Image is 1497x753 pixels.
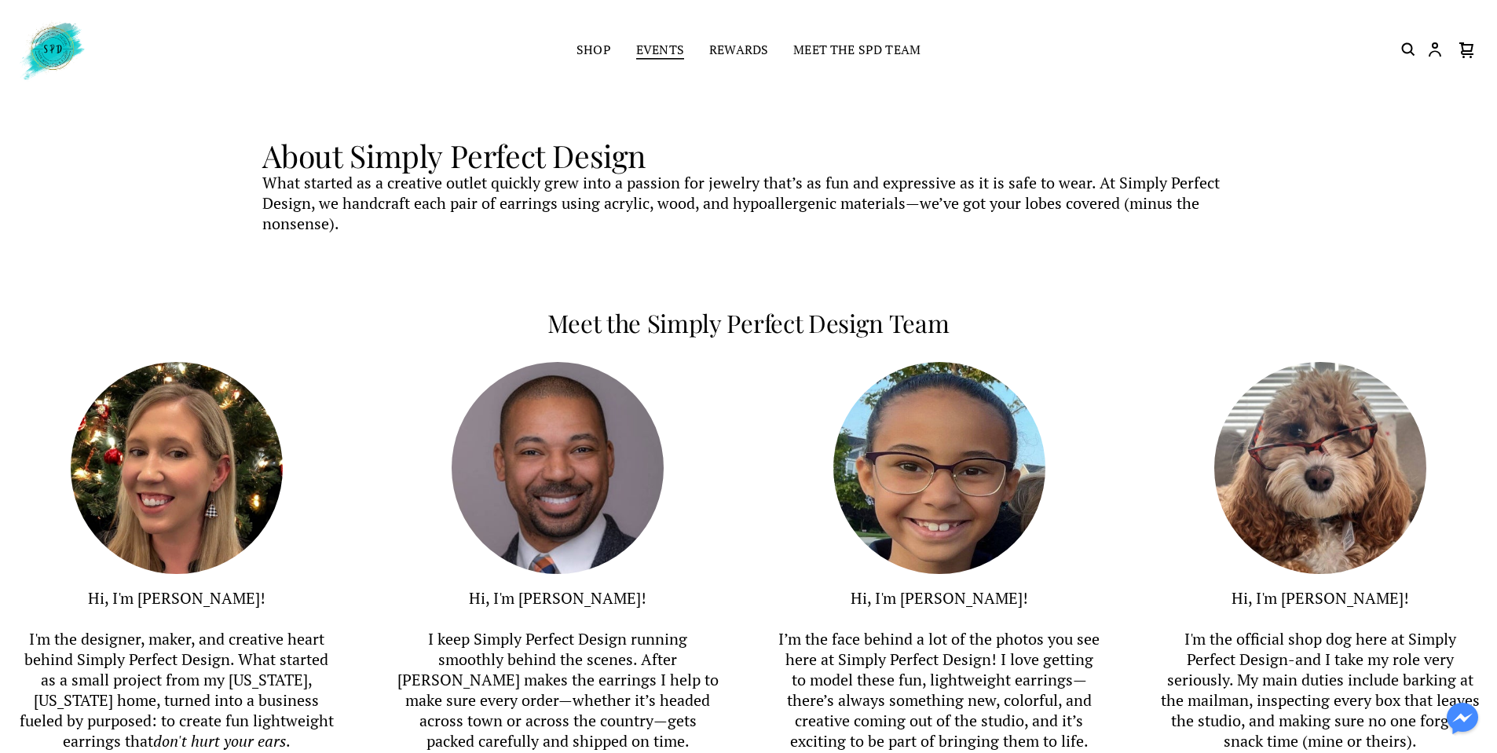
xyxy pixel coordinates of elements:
[636,40,684,62] a: Events
[16,588,337,751] p: Hi, I'm [PERSON_NAME]! I'm the designer, maker, and creative heart behind Simply Perfect Design. ...
[16,19,304,82] a: Simply Perfect Design logo
[1426,40,1444,60] button: Customer account
[452,362,664,574] img: Tim Middlebrook, handling shipping and online sales for Simply Perfect Design, carefully packagin...
[16,309,1481,336] h3: Meet the Simply Perfect Design Team
[1214,362,1426,574] img: Penny, the Simply Perfect Design shop dog and head of security, lounging in the studio and superv...
[793,40,921,62] a: Meet the SPD Team
[709,40,768,62] a: Rewards
[1453,40,1481,60] button: Cart icon
[71,362,283,574] img: Tara, founder of Simply Perfect Design, handcrafting hypoallergenic earrings in her Delaware, Ohi...
[576,40,611,62] a: Shop
[778,588,1100,751] p: Hi, I'm [PERSON_NAME]! I’m the face behind a lot of the photos you see here at Simply Perfect Des...
[153,730,286,751] em: don't hurt your ears
[16,19,87,82] img: Simply Perfect Design logo
[397,588,719,751] p: Hi, I'm [PERSON_NAME]! I keep Simply Perfect Design running smoothly behind the scenes. After [PE...
[1399,40,1418,60] button: Search
[262,173,1235,234] p: What started as a creative outlet quickly grew into a passion for jewelry that’s as fun and expre...
[1160,588,1481,751] p: Hi, I'm [PERSON_NAME]! I'm the official shop dog here at Simply Perfect Design-and I take my role...
[833,362,1045,574] img: Emily modeling Simply Perfect Design’s handmade earrings, showcasing lightweight hypoallergenic d...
